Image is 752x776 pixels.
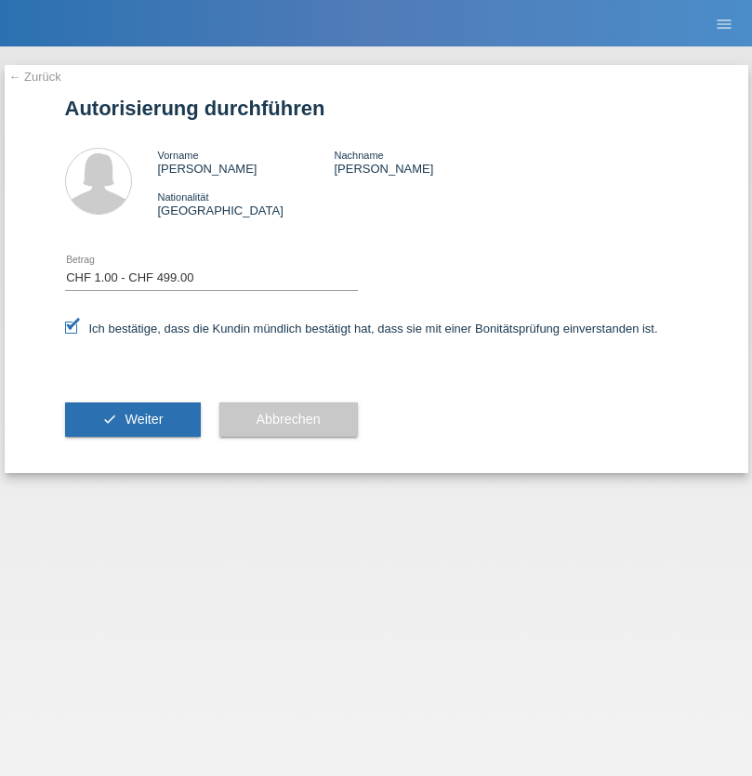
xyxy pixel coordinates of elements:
[65,402,201,438] button: check Weiter
[334,150,383,161] span: Nachname
[219,402,358,438] button: Abbrechen
[158,191,209,203] span: Nationalität
[65,97,688,120] h1: Autorisierung durchführen
[65,322,658,335] label: Ich bestätige, dass die Kundin mündlich bestätigt hat, dass sie mit einer Bonitätsprüfung einvers...
[334,148,510,176] div: [PERSON_NAME]
[102,412,117,427] i: check
[158,190,335,217] div: [GEOGRAPHIC_DATA]
[9,70,61,84] a: ← Zurück
[706,18,743,29] a: menu
[158,148,335,176] div: [PERSON_NAME]
[257,412,321,427] span: Abbrechen
[715,15,733,33] i: menu
[158,150,199,161] span: Vorname
[125,412,163,427] span: Weiter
